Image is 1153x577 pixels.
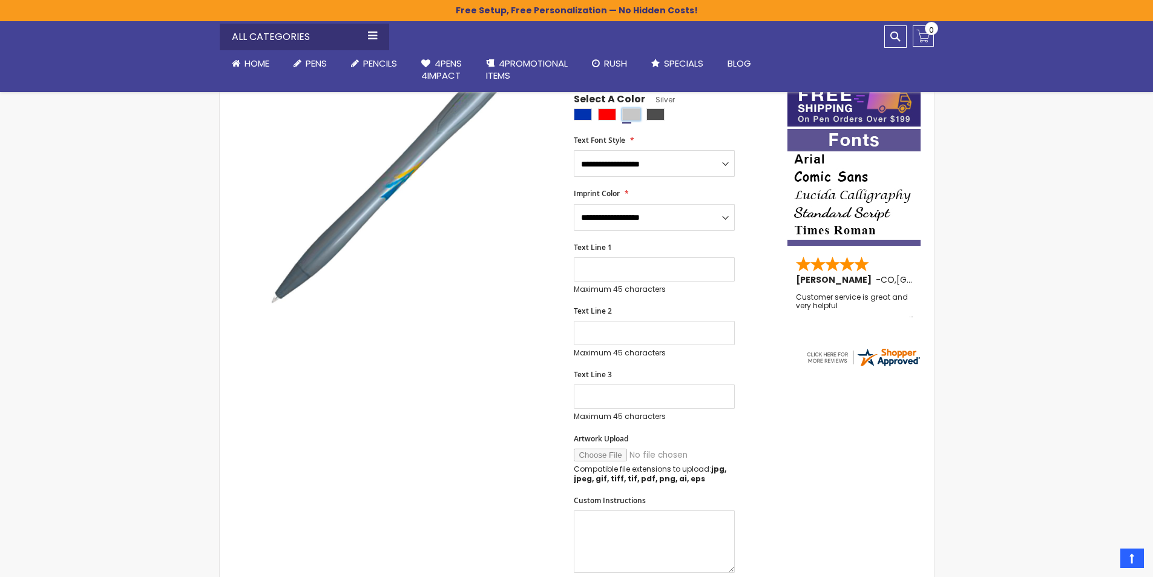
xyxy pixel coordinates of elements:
div: Blue [574,108,592,120]
div: Silver [622,108,640,120]
span: Text Line 2 [574,306,612,316]
a: Rush [580,50,639,77]
img: silver-55664-style-dart-pen_2.jpg [244,8,558,323]
a: Blog [715,50,763,77]
span: [GEOGRAPHIC_DATA] [896,274,985,286]
a: Specials [639,50,715,77]
img: Free shipping on orders over $199 [787,83,921,127]
p: Maximum 45 characters [574,412,735,421]
div: Customer service is great and very helpful [796,293,913,319]
div: All Categories [220,24,389,50]
span: Select A Color [574,93,645,109]
div: Smoke [646,108,665,120]
span: Rush [604,57,627,70]
span: 0 [929,24,934,36]
span: 4Pens 4impact [421,57,462,82]
img: 4pens.com widget logo [805,346,921,368]
p: Compatible file extensions to upload: [574,464,735,484]
a: 0 [913,25,934,47]
span: Blog [728,57,751,70]
span: Pens [306,57,327,70]
a: Home [220,50,281,77]
span: Specials [664,57,703,70]
p: Maximum 45 characters [574,348,735,358]
span: Artwork Upload [574,434,628,444]
span: Imprint Color [574,188,620,199]
strong: jpg, jpeg, gif, tiff, tif, pdf, png, ai, eps [574,464,726,484]
a: Pencils [339,50,409,77]
span: - , [876,274,985,286]
span: Text Line 3 [574,369,612,380]
a: 4pens.com certificate URL [805,360,921,371]
span: Text Font Style [574,135,625,145]
span: 4PROMOTIONAL ITEMS [486,57,568,82]
span: CO [881,274,895,286]
span: Custom Instructions [574,495,646,506]
span: Text Line 1 [574,242,612,252]
span: Home [245,57,269,70]
div: Red [598,108,616,120]
a: 4PROMOTIONALITEMS [474,50,580,90]
span: Silver [645,94,675,105]
span: [PERSON_NAME] [796,274,876,286]
a: Pens [281,50,339,77]
img: font-personalization-examples [787,129,921,246]
iframe: Google Customer Reviews [1053,544,1153,577]
span: Pencils [363,57,397,70]
a: 4Pens4impact [409,50,474,90]
p: Maximum 45 characters [574,285,735,294]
